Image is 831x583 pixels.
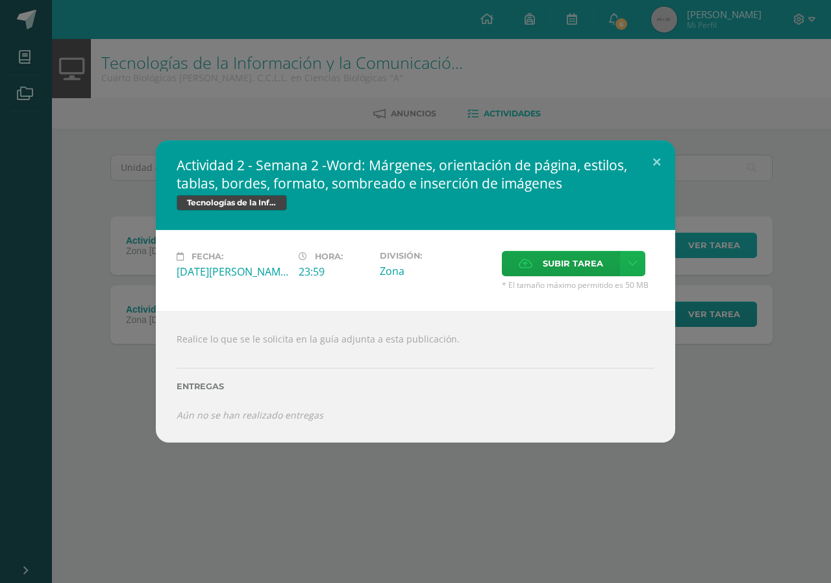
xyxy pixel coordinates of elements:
span: Subir tarea [543,252,603,276]
span: Fecha: [192,252,223,261]
div: Zona [380,264,491,278]
span: Hora: [315,252,343,261]
label: División: [380,251,491,261]
h2: Actividad 2 - Semana 2 -Word: Márgenes, orientación de página, estilos, tablas, bordes, formato, ... [177,156,654,192]
span: * El tamaño máximo permitido es 50 MB [502,279,654,291]
label: Entregas [177,382,654,391]
i: Aún no se han realizado entregas [177,409,323,421]
span: Tecnologías de la Información y la Comunicación I [177,195,287,211]
button: Close (Esc) [638,140,675,185]
div: 23:59 [299,265,369,279]
div: Realice lo que se le solicita en la guía adjunta a esta publicación. [156,311,675,443]
div: [DATE][PERSON_NAME] [177,265,288,279]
